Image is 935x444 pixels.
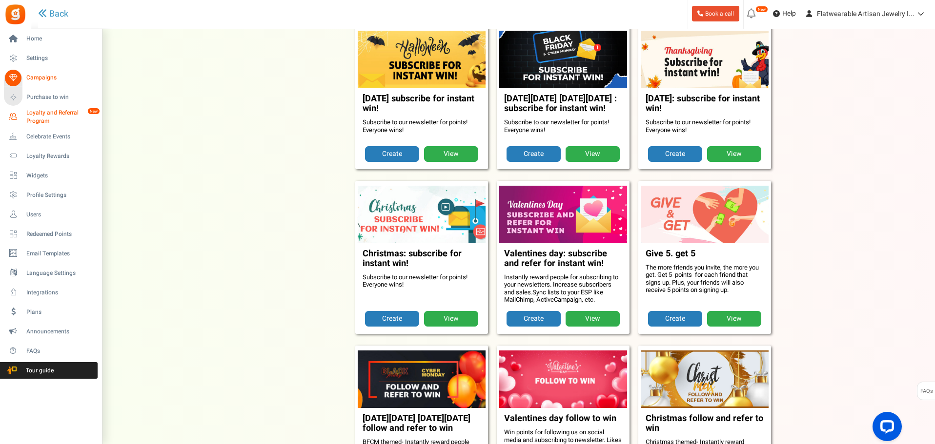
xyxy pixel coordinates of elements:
a: Plans [4,304,98,320]
h3: Valentines day: subscribe and refer for instant win! [504,249,622,273]
a: Back [38,8,68,20]
a: Book a call [692,6,739,21]
span: Home [26,35,95,43]
a: Create [648,146,702,162]
a: Language Settings [4,265,98,281]
span: Profile Settings [26,191,95,199]
a: Announcements [4,323,98,340]
h3: Give 5. get 5 [646,249,764,264]
figcaption: Instantly reward people for subscribing to your newsletters. Increase subscribers and sales.Sync ... [499,243,627,311]
a: View [707,146,761,162]
h3: Christmas: subscribe for instant win! [363,249,481,273]
p: Subscribe to our newsletter for points! Everyone wins! [504,118,622,134]
a: Help [769,6,800,21]
a: Loyalty and Referral Program New [4,109,98,125]
h3: [DATE]: subscribe for instant win! [646,94,764,118]
span: Loyalty Rewards [26,152,95,160]
h3: [DATE][DATE] [DATE][DATE] : subscribe for instant win! [504,94,622,118]
em: New [87,108,100,115]
h3: Valentines day follow to win [504,414,622,428]
span: Tour guide [4,367,73,375]
a: Purchase to win [4,89,98,106]
a: Create [648,311,702,327]
a: Users [4,206,98,223]
span: Language Settings [26,269,95,277]
a: Redeemed Points [4,226,98,242]
p: The more friends you invite, the more you get. Get 5 points for each friend that signs up. Plus, ... [646,264,764,294]
span: Celebrate Events [26,133,95,141]
span: Campaigns [26,74,95,82]
a: Widgets [4,167,98,184]
span: Integrations [26,289,95,297]
h3: Christmas follow and refer to win [646,414,764,438]
span: Users [26,211,95,219]
a: Home [4,31,98,47]
a: Create [365,146,419,162]
a: Celebrate Events [4,128,98,145]
a: FAQs [4,343,98,359]
a: Integrations [4,284,98,301]
span: Flatwearable Artisan Jewelry I... [817,9,915,19]
a: View [424,311,478,327]
span: Redeemed Points [26,230,95,238]
span: FAQs [26,347,95,355]
span: Settings [26,54,95,62]
a: Create [507,311,561,327]
span: Announcements [26,328,95,336]
a: View [707,311,761,327]
img: Gratisfaction [4,3,26,25]
span: Help [780,9,796,19]
a: View [566,146,620,162]
a: Loyalty Rewards [4,148,98,164]
a: View [566,311,620,327]
p: Subscribe to our newsletter for points! Everyone wins! [363,273,481,289]
a: Profile Settings [4,187,98,203]
a: Campaigns [4,70,98,86]
p: Subscribe to our newsletter for points! Everyone wins! [646,118,764,134]
a: View [424,146,478,162]
em: New [755,6,768,13]
span: Widgets [26,172,95,180]
h3: [DATE] subscribe for instant win! [363,94,481,118]
span: Purchase to win [26,93,95,101]
h3: [DATE][DATE] [DATE][DATE] follow and refer to win [363,414,481,438]
a: Create [507,146,561,162]
span: FAQs [920,382,933,401]
span: Email Templates [26,250,95,258]
a: Email Templates [4,245,98,262]
a: Settings [4,50,98,67]
a: Create [365,311,419,327]
p: Subscribe to our newsletter for points! Everyone wins! [363,118,481,134]
span: Plans [26,308,95,316]
span: Loyalty and Referral Program [26,109,98,125]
